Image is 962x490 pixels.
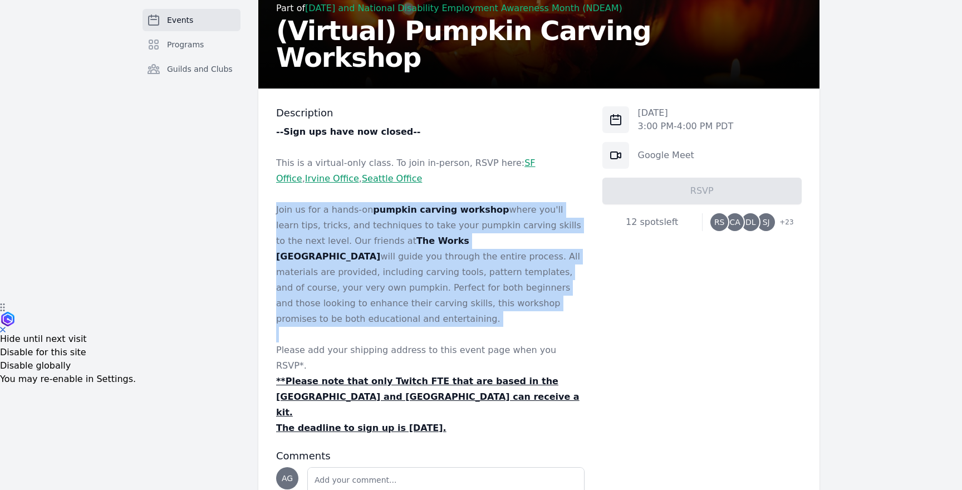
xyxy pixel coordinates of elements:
p: [DATE] [638,106,734,120]
h2: (Virtual) Pumpkin Carving Workshop [276,17,802,71]
span: CA [730,218,740,226]
a: Irvine Office [305,173,359,184]
a: Programs [143,33,240,56]
p: This is a virtual-only class. To join in-person, RSVP here: , , [276,155,585,187]
strong: --Sign ups have now closed-- [276,126,420,137]
span: Events [167,14,193,26]
p: Please add your shipping address to this event page when you RSVP*. [276,342,585,374]
a: [DATE] and National Disability Employment Awareness Month (NDEAM) [305,3,622,13]
span: SJ [763,218,770,226]
a: Guilds and Clubs [143,58,240,80]
p: 3:00 PM - 4:00 PM PDT [638,120,734,133]
h3: Description [276,106,585,120]
div: 12 spots left [602,215,702,229]
span: AG [282,474,293,482]
a: Events [143,9,240,31]
nav: Sidebar [143,9,240,98]
u: **Please note that only Twitch FTE that are based in the [GEOGRAPHIC_DATA] and [GEOGRAPHIC_DATA] ... [276,376,580,418]
p: Join us for a hands-on where you'll learn tips, tricks, and techniques to take your pumpkin carvi... [276,202,585,327]
u: The deadline to sign up is [DATE]. [276,423,446,433]
div: Part of [276,2,802,15]
span: Guilds and Clubs [167,63,233,75]
span: + 23 [773,215,793,231]
span: DL [745,218,756,226]
strong: pumpkin carving workshop [373,204,509,215]
span: RS [714,218,725,226]
a: Google Meet [638,150,694,160]
h3: Comments [276,449,585,463]
a: Seattle Office [362,173,422,184]
span: Programs [167,39,204,50]
button: RSVP [602,178,802,204]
